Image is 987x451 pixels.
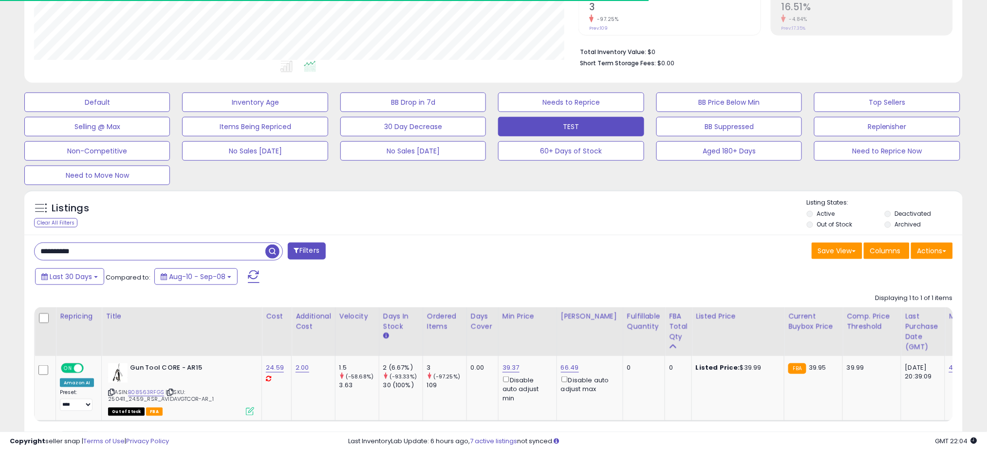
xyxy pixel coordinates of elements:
[786,16,807,23] small: -4.84%
[427,311,463,332] div: Ordered Items
[154,268,238,285] button: Aug-10 - Sep-08
[339,311,375,321] div: Velocity
[83,436,125,446] a: Terms of Use
[594,16,619,23] small: -97.25%
[427,381,466,390] div: 109
[24,141,170,161] button: Non-Competitive
[911,243,953,259] button: Actions
[348,437,977,446] div: Last InventoryLab Update: 6 hours ago, not synced.
[182,93,328,112] button: Inventory Age
[935,436,977,446] span: 2025-10-9 22:04 GMT
[296,311,331,332] div: Additional Cost
[894,220,921,228] label: Archived
[656,93,802,112] button: BB Price Below Min
[847,311,897,332] div: Comp. Price Threshold
[10,436,45,446] strong: Copyright
[383,332,389,340] small: Days In Stock.
[656,141,802,161] button: Aged 180+ Days
[60,389,94,411] div: Preset:
[339,363,379,372] div: 1.5
[108,363,128,383] img: 31b-P6MoaxL._SL40_.jpg
[875,294,953,303] div: Displaying 1 to 1 of 1 items
[669,311,688,342] div: FBA Total Qty
[130,363,248,375] b: Gun Tool CORE - AR15
[696,363,777,372] div: $39.99
[503,311,553,321] div: Min Price
[50,272,92,282] span: Last 30 Days
[10,437,169,446] div: seller snap | |
[580,45,946,57] li: $0
[817,220,853,228] label: Out of Stock
[949,363,968,373] a: 44.99
[847,363,894,372] div: 39.99
[894,209,931,218] label: Deactivated
[905,311,941,352] div: Last Purchase Date (GMT)
[62,364,74,373] span: ON
[182,141,328,161] button: No Sales [DATE]
[503,363,520,373] a: 39.37
[108,388,214,403] span: | SKU: 250411_24.59_RSR_AVIDAVGTCOR-AR_1
[782,1,952,15] h2: 16.51%
[266,363,284,373] a: 24.59
[427,363,466,372] div: 3
[788,363,806,374] small: FBA
[339,381,379,390] div: 3.63
[340,141,486,161] button: No Sales [DATE]
[814,141,960,161] button: Need to Reprice Now
[589,1,760,15] h2: 3
[864,243,910,259] button: Columns
[949,311,971,321] div: MAP
[498,93,644,112] button: Needs to Reprice
[108,363,254,414] div: ASIN:
[561,311,619,321] div: [PERSON_NAME]
[182,117,328,136] button: Items Being Repriced
[169,272,225,282] span: Aug-10 - Sep-08
[788,311,838,332] div: Current Buybox Price
[656,117,802,136] button: BB Suppressed
[340,117,486,136] button: 30 Day Decrease
[24,117,170,136] button: Selling @ Max
[589,25,608,31] small: Prev: 109
[498,141,644,161] button: 60+ Days of Stock
[340,93,486,112] button: BB Drop in 7d
[106,311,258,321] div: Title
[288,243,326,260] button: Filters
[870,246,901,256] span: Columns
[471,363,491,372] div: 0.00
[580,48,646,56] b: Total Inventory Value:
[24,166,170,185] button: Need to Move Now
[812,243,862,259] button: Save View
[82,364,98,373] span: OFF
[128,388,164,396] a: B08563RFGS
[24,93,170,112] button: Default
[809,363,826,372] span: 39.95
[346,373,373,380] small: (-58.68%)
[433,373,460,380] small: (-97.25%)
[383,311,419,332] div: Days In Stock
[561,363,579,373] a: 66.49
[627,363,657,372] div: 0
[696,311,780,321] div: Listed Price
[390,373,417,380] small: (-93.33%)
[34,218,77,227] div: Clear All Filters
[52,202,89,215] h5: Listings
[470,436,517,446] a: 7 active listings
[503,375,549,403] div: Disable auto adjust min
[561,375,615,394] div: Disable auto adjust max
[60,311,97,321] div: Repricing
[106,273,150,282] span: Compared to:
[814,117,960,136] button: Replenisher
[782,25,806,31] small: Prev: 17.35%
[383,363,423,372] div: 2 (6.67%)
[471,311,494,332] div: Days Cover
[35,268,104,285] button: Last 30 Days
[266,311,287,321] div: Cost
[669,363,684,372] div: 0
[126,436,169,446] a: Privacy Policy
[905,363,937,381] div: [DATE] 20:39:09
[296,363,309,373] a: 2.00
[817,209,835,218] label: Active
[383,381,423,390] div: 30 (100%)
[580,59,656,67] b: Short Term Storage Fees:
[498,117,644,136] button: TEST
